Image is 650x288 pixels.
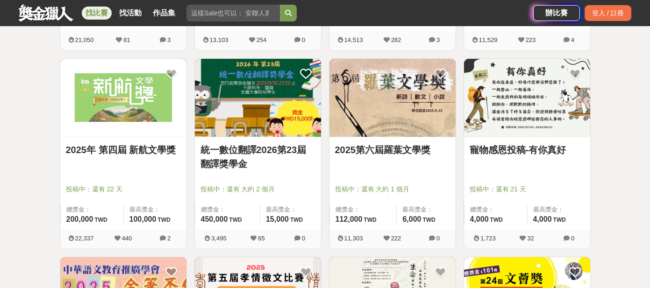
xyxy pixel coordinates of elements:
[470,184,585,194] span: 投稿中：還有 21 天
[391,36,401,43] span: 282
[585,5,631,21] div: 登入 / 註冊
[66,215,93,223] span: 200,000
[94,217,107,223] span: TWD
[66,184,181,194] span: 投稿中：還有 22 天
[201,215,228,223] span: 450,000
[527,235,534,242] span: 32
[436,235,440,242] span: 0
[391,235,401,242] span: 222
[344,235,363,242] span: 11,303
[200,143,315,171] a: 統一數位翻譯2026第23屆翻譯獎學金
[402,215,421,223] span: 6,000
[533,5,580,21] a: 辦比賽
[302,36,305,43] span: 0
[336,215,363,223] span: 112,000
[533,215,552,223] span: 4,000
[60,59,186,137] img: Cover Image
[195,59,321,137] img: Cover Image
[553,217,566,223] span: TWD
[571,36,574,43] span: 4
[167,235,171,242] span: 2
[526,36,536,43] span: 223
[364,217,376,223] span: TWD
[210,36,229,43] span: 13,103
[470,205,521,214] span: 總獎金：
[302,235,305,242] span: 0
[75,36,94,43] span: 21,050
[436,36,440,43] span: 3
[66,143,181,157] a: 2025年 第四屆 新航文學獎
[335,184,450,194] span: 投稿中：還有 大約 1 個月
[157,217,170,223] span: TWD
[82,7,112,20] a: 找比賽
[533,205,585,214] span: 最高獎金：
[201,205,254,214] span: 總獎金：
[257,36,267,43] span: 254
[329,59,456,137] img: Cover Image
[571,235,574,242] span: 0
[470,143,585,157] a: 寵物感恩投稿-有你真好
[211,235,227,242] span: 3,495
[122,235,132,242] span: 440
[470,215,489,223] span: 4,000
[290,217,303,223] span: TWD
[167,36,171,43] span: 3
[186,5,280,21] input: 這樣Sale也可以： 安聯人壽創意銷售法募集
[479,36,498,43] span: 11,529
[480,235,496,242] span: 1,723
[336,205,391,214] span: 總獎金：
[129,215,157,223] span: 100,000
[115,7,145,20] a: 找活動
[258,235,264,242] span: 65
[75,235,94,242] span: 22,337
[66,205,118,214] span: 總獎金：
[422,217,435,223] span: TWD
[200,184,315,194] span: 投稿中：還有 大約 2 個月
[129,205,181,214] span: 最高獎金：
[149,7,179,20] a: 作品集
[266,205,315,214] span: 最高獎金：
[123,36,130,43] span: 81
[335,143,450,157] a: 2025第六屆羅葉文學獎
[266,215,289,223] span: 15,000
[344,36,363,43] span: 14,513
[490,217,503,223] span: TWD
[464,59,590,137] img: Cover Image
[229,217,242,223] span: TWD
[402,205,450,214] span: 最高獎金：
